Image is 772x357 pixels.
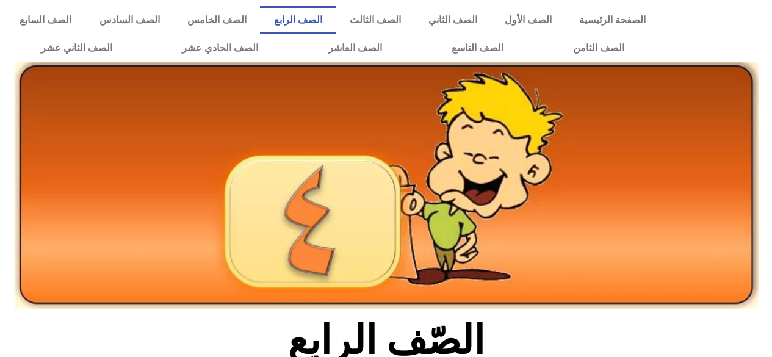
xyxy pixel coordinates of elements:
[336,6,414,34] a: الصف الثالث
[538,34,659,62] a: الصف الثامن
[417,34,538,62] a: الصف التاسع
[6,6,85,34] a: الصف السابع
[6,34,147,62] a: الصف الثاني عشر
[147,34,293,62] a: الصف الحادي عشر
[491,6,565,34] a: الصف الأول
[294,34,417,62] a: الصف العاشر
[260,6,336,34] a: الصف الرابع
[173,6,260,34] a: الصف الخامس
[565,6,659,34] a: الصفحة الرئيسية
[414,6,491,34] a: الصف الثاني
[85,6,173,34] a: الصف السادس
